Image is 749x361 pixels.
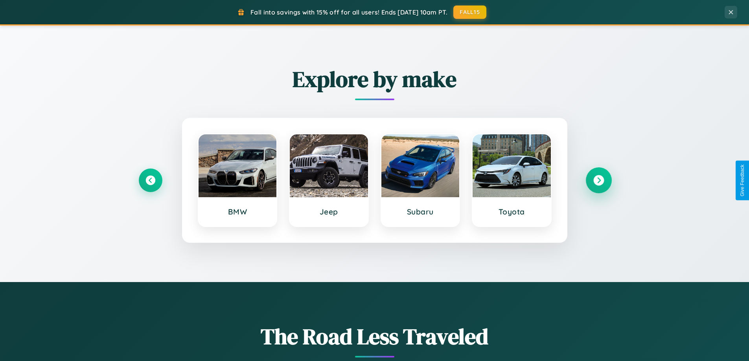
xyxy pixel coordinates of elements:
[453,5,486,19] button: FALL15
[389,207,452,216] h3: Subaru
[480,207,543,216] h3: Toyota
[250,8,447,16] span: Fall into savings with 15% off for all users! Ends [DATE] 10am PT.
[139,321,611,352] h1: The Road Less Traveled
[139,64,611,94] h2: Explore by make
[298,207,360,216] h3: Jeep
[206,207,269,216] h3: BMW
[740,165,745,196] div: Give Feedback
